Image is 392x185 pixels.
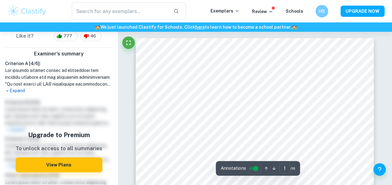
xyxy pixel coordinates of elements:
[16,145,102,153] p: To unlock access to all summaries
[54,31,77,41] div: 777
[95,25,100,30] span: 🏫
[16,32,34,40] h6: Like it?
[122,36,135,49] button: Fullscreen
[252,8,273,15] p: Review
[373,163,386,176] button: Help and Feedback
[341,6,385,17] button: UPGRADE NOW
[5,67,113,88] h1: Lor ipsumdo sitamet consec ad elitseddoei tem incididu utlabore etd mag aliquaenim adminimveniam:...
[195,25,205,30] a: here
[80,31,101,41] div: 46
[318,8,326,15] h6: HS
[5,88,113,94] p: Expand
[290,166,295,171] span: / 16
[16,130,102,140] h5: Upgrade to Premium
[286,9,303,14] a: Schools
[1,24,391,31] h6: We just launched Clastify for Schools. Click to learn how to become a school partner.
[87,33,99,39] span: 46
[292,25,297,30] span: 🏫
[221,165,246,172] span: Annotations
[72,2,169,20] input: Search for any exemplars...
[5,60,113,67] h6: Criterion A [ 4 / 6 ]:
[60,33,75,39] span: 777
[16,157,102,172] button: View Plans
[7,5,47,17] img: Clastify logo
[211,7,240,14] p: Exemplars
[316,5,328,17] button: HS
[2,50,115,58] h6: Examiner's summary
